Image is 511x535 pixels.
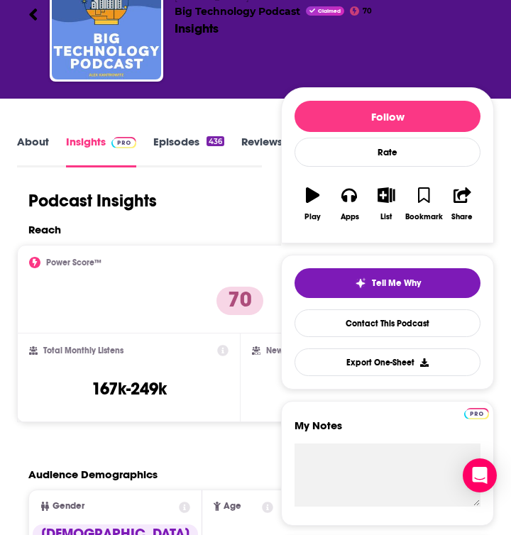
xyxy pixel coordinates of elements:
button: Apps [331,178,368,230]
button: Bookmark [405,178,444,230]
h3: 167k-249k [92,378,167,399]
h2: Power Score™ [46,258,101,267]
p: 70 [216,287,263,315]
div: Insights [175,21,219,36]
span: Gender [53,502,84,511]
button: Export One-Sheet [295,348,480,376]
div: Bookmark [405,212,443,221]
a: InsightsPodchaser Pro [66,135,136,167]
h2: Reach [28,223,61,236]
h2: Total Monthly Listens [43,346,123,355]
a: About [17,135,49,167]
div: Apps [341,212,359,221]
div: Open Intercom Messenger [463,458,497,492]
a: Contact This Podcast [295,309,480,337]
span: Tell Me Why [372,277,421,289]
h1: Podcast Insights [28,190,157,211]
div: Play [304,212,321,221]
button: tell me why sparkleTell Me Why [295,268,480,298]
button: Share [444,178,480,230]
a: Reviews [241,135,282,167]
a: Pro website [464,406,489,419]
button: List [368,178,405,230]
div: Rate [295,138,480,167]
img: Podchaser Pro [464,408,489,419]
span: Claimed [318,9,341,13]
a: Episodes436 [153,135,224,167]
img: Podchaser Pro [111,137,136,148]
div: List [380,212,392,221]
span: Age [224,502,241,511]
span: 70 [363,9,372,14]
label: My Notes [295,419,480,443]
img: tell me why sparkle [355,277,366,289]
div: Share [451,212,473,221]
div: 436 [207,136,224,146]
h2: Audience Demographics [28,468,158,481]
button: Follow [295,101,480,132]
button: Play [295,178,331,230]
h2: New Episode Listens [266,346,344,355]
